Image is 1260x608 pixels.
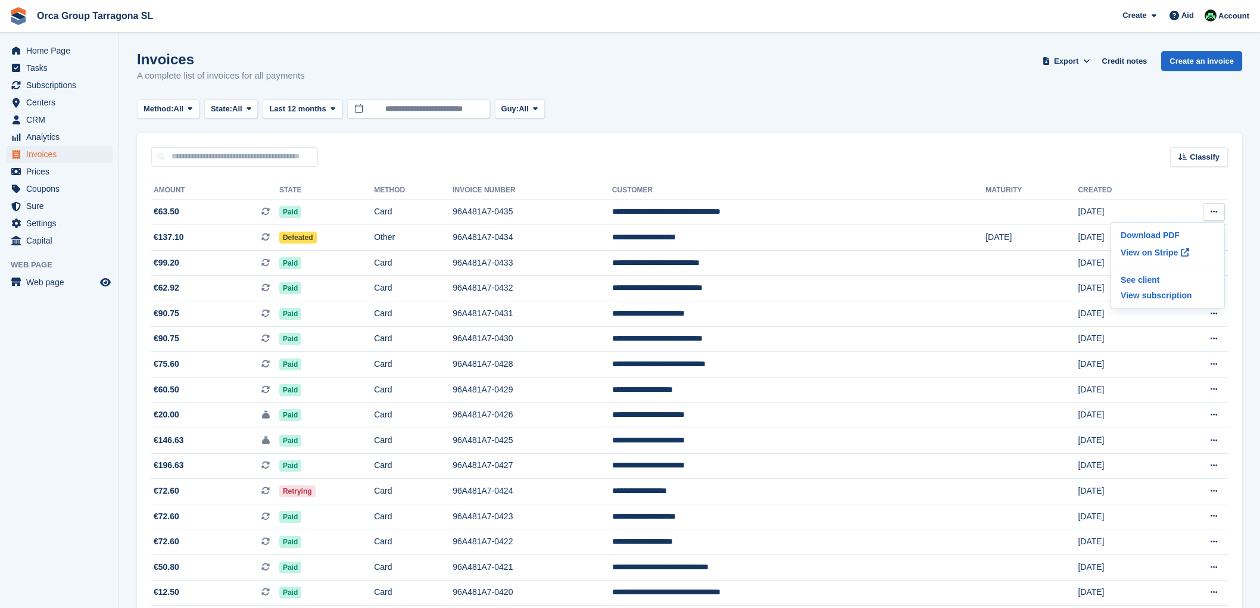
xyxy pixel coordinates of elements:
[453,283,513,292] font: 96A481A7-0432
[283,335,298,343] font: Paid
[1122,11,1146,20] font: Create
[1218,11,1249,20] font: Account
[144,104,174,113] font: Method:
[1169,57,1234,66] font: Create an invoice
[453,207,513,216] font: 96A481A7-0435
[26,149,57,159] font: Invoices
[174,104,184,113] font: All
[137,51,194,67] font: Invoices
[6,198,113,214] a: menu
[283,462,298,470] font: Paid
[137,99,199,119] button: Method: All
[6,163,113,180] a: menu
[1181,11,1194,20] font: Aid
[26,80,76,90] font: Subscriptions
[283,588,298,597] font: Paid
[374,410,392,419] font: Card
[154,359,179,369] font: €75.60
[26,98,55,107] font: Centers
[374,486,392,495] font: Card
[232,104,242,113] font: All
[453,435,513,445] font: 96A481A7-0425
[6,129,113,145] a: menu
[453,486,513,495] font: 96A481A7-0424
[453,512,513,521] font: 96A481A7-0423
[374,186,405,194] font: Method
[374,207,392,216] font: Card
[154,207,179,216] font: €63.50
[453,410,513,419] font: 96A481A7-0426
[519,104,529,113] font: All
[1121,248,1178,257] font: View on Stripe
[154,562,179,572] font: €50.80
[6,111,113,128] a: menu
[26,115,45,124] font: CRM
[204,99,258,119] button: State: All
[1078,512,1104,521] font: [DATE]
[374,258,392,267] font: Card
[26,236,52,245] font: Capital
[26,201,44,211] font: Sure
[1161,51,1242,71] a: Create an invoice
[283,436,298,445] font: Paid
[154,460,184,470] font: €196.63
[283,233,313,242] font: Defeated
[1078,359,1104,369] font: [DATE]
[985,232,1012,242] font: [DATE]
[1078,308,1104,318] font: [DATE]
[1190,152,1220,161] font: Classify
[137,70,305,80] font: A complete list of invoices for all payments
[374,333,392,343] font: Card
[32,6,158,26] a: Orca Group Tarragona SL
[283,411,298,419] font: Paid
[1078,562,1104,572] font: [DATE]
[1078,283,1104,292] font: [DATE]
[6,274,113,291] a: menu
[1078,207,1104,216] font: [DATE]
[6,180,113,197] a: menu
[453,460,513,470] font: 96A481A7-0427
[154,258,179,267] font: €99.20
[374,460,392,470] font: Card
[453,537,513,546] font: 96A481A7-0422
[211,104,232,113] font: State:
[1078,537,1104,546] font: [DATE]
[1054,57,1078,66] font: Export
[6,60,113,76] a: menu
[26,167,49,176] font: Prices
[1116,288,1220,303] a: View subscription
[453,562,513,572] font: 96A481A7-0421
[1116,272,1220,288] a: See client
[453,258,513,267] font: 96A481A7-0433
[374,537,392,546] font: Card
[1097,51,1152,71] a: Credit notes
[1040,51,1093,71] button: Export
[1078,333,1104,343] font: [DATE]
[612,186,653,194] font: Customer
[1078,486,1104,495] font: [DATE]
[1078,435,1104,445] font: [DATE]
[98,275,113,289] a: Store Preview
[154,410,179,419] font: €20.00
[154,512,179,521] font: €72.60
[6,232,113,249] a: menu
[985,186,1022,194] font: Maturity
[279,186,302,194] font: State
[6,94,113,111] a: menu
[154,486,179,495] font: €72.60
[1078,385,1104,394] font: [DATE]
[1116,227,1220,243] a: Download PDF
[374,435,392,445] font: Card
[453,232,513,242] font: 96A481A7-0434
[283,487,312,495] font: Retrying
[154,186,185,194] font: Amount
[26,184,60,194] font: Coupons
[154,435,184,445] font: €146.63
[1121,230,1180,240] font: Download PDF
[374,562,392,572] font: Card
[26,219,57,228] font: Settings
[1102,57,1147,66] font: Credit notes
[283,386,298,394] font: Paid
[1078,410,1104,419] font: [DATE]
[6,42,113,59] a: menu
